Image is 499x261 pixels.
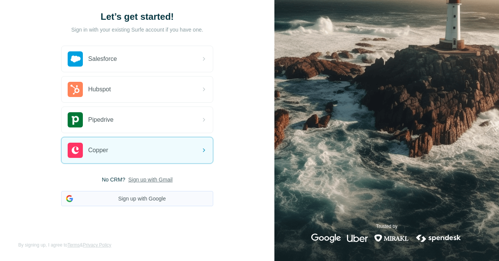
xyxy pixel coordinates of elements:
[18,242,111,248] span: By signing up, I agree to &
[68,143,83,158] img: copper's logo
[347,234,368,243] img: uber's logo
[374,234,409,243] img: mirakl's logo
[71,26,203,33] p: Sign in with your existing Surfe account if you have one.
[88,115,114,124] span: Pipedrive
[61,11,213,23] h1: Let’s get started!
[88,54,117,64] span: Salesforce
[61,191,213,206] button: Sign up with Google
[311,234,341,243] img: google's logo
[376,223,397,230] p: Trusted by
[68,82,83,97] img: hubspot's logo
[88,85,111,94] span: Hubspot
[83,242,111,248] a: Privacy Policy
[415,234,462,243] img: spendesk's logo
[128,176,173,183] button: Sign up with Gmail
[67,242,80,248] a: Terms
[88,146,108,155] span: Copper
[68,112,83,127] img: pipedrive's logo
[68,51,83,67] img: salesforce's logo
[102,176,125,183] span: No CRM?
